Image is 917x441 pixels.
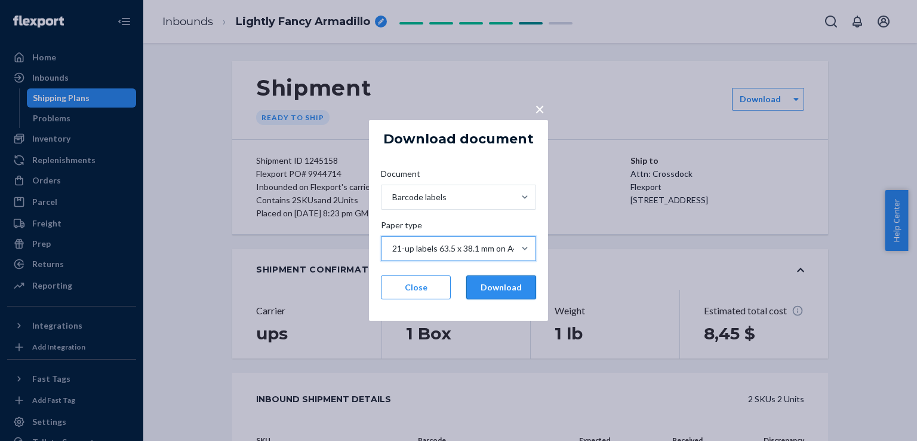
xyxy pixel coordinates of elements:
[466,275,536,299] button: Download
[391,191,392,203] input: DocumentBarcode labels
[392,243,518,255] div: 21-up labels 63.5 x 38.1 mm on A4
[383,132,534,146] h5: Download document
[381,275,451,299] button: Close
[381,219,422,236] span: Paper type
[392,191,447,203] div: Barcode labels
[535,99,544,119] span: ×
[381,168,420,185] span: Document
